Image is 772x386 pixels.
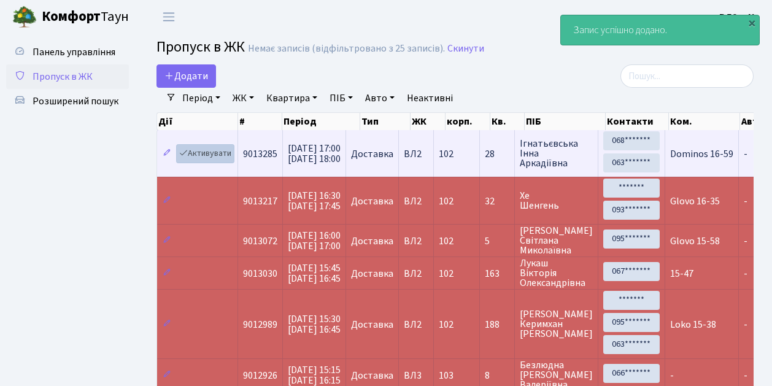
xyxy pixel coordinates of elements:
[485,371,509,380] span: 8
[490,113,525,130] th: Кв.
[243,267,277,280] span: 9013030
[446,113,490,130] th: корп.
[325,88,358,109] a: ПІБ
[670,318,716,331] span: Loko 15-38
[404,269,428,279] span: ВЛ2
[156,36,245,58] span: Пропуск в ЖК
[520,139,593,168] span: Ігнатьєвська Інна Аркадіївна
[228,88,259,109] a: ЖК
[439,234,454,248] span: 102
[288,261,341,285] span: [DATE] 15:45 [DATE] 16:45
[520,191,593,210] span: Хе Шенгень
[746,17,758,29] div: ×
[744,318,747,331] span: -
[404,320,428,330] span: ВЛ2
[42,7,129,28] span: Таун
[620,64,754,88] input: Пошук...
[351,149,393,159] span: Доставка
[153,7,184,27] button: Переключити навігацію
[744,147,747,161] span: -
[288,312,341,336] span: [DATE] 15:30 [DATE] 16:45
[670,369,674,382] span: -
[525,113,606,130] th: ПІБ
[485,196,509,206] span: 32
[404,149,428,159] span: ВЛ2
[744,195,747,208] span: -
[238,113,282,130] th: #
[164,69,208,83] span: Додати
[744,369,747,382] span: -
[243,318,277,331] span: 9012989
[351,236,393,246] span: Доставка
[520,258,593,288] span: Лукаш Вікторія Олександрівна
[6,64,129,89] a: Пропуск в ЖК
[744,267,747,280] span: -
[288,142,341,166] span: [DATE] 17:00 [DATE] 18:00
[33,70,93,83] span: Пропуск в ЖК
[561,15,759,45] div: Запис успішно додано.
[12,5,37,29] img: logo.png
[243,234,277,248] span: 9013072
[719,10,757,24] b: ВЛ2 -. К.
[243,147,277,161] span: 9013285
[351,269,393,279] span: Доставка
[719,10,757,25] a: ВЛ2 -. К.
[33,45,115,59] span: Панель управління
[520,309,593,339] span: [PERSON_NAME] Керимхан [PERSON_NAME]
[447,43,484,55] a: Скинути
[261,88,322,109] a: Квартира
[351,196,393,206] span: Доставка
[156,64,216,88] a: Додати
[288,189,341,213] span: [DATE] 16:30 [DATE] 17:45
[243,369,277,382] span: 9012926
[520,226,593,255] span: [PERSON_NAME] Світлана Миколаївна
[670,147,733,161] span: Dominos 16-59
[485,320,509,330] span: 188
[404,196,428,206] span: ВЛ2
[243,195,277,208] span: 9013217
[282,113,360,130] th: Період
[670,195,720,208] span: Glovo 16-35
[6,40,129,64] a: Панель управління
[42,7,101,26] b: Комфорт
[439,147,454,161] span: 102
[402,88,458,109] a: Неактивні
[411,113,446,130] th: ЖК
[439,369,454,382] span: 103
[485,269,509,279] span: 163
[485,236,509,246] span: 5
[360,113,411,130] th: Тип
[360,88,400,109] a: Авто
[606,113,668,130] th: Контакти
[33,95,118,108] span: Розширений пошук
[157,113,238,130] th: Дії
[404,236,428,246] span: ВЛ2
[439,195,454,208] span: 102
[404,371,428,380] span: ВЛ3
[288,229,341,253] span: [DATE] 16:00 [DATE] 17:00
[177,88,225,109] a: Період
[439,318,454,331] span: 102
[248,43,445,55] div: Немає записів (відфільтровано з 25 записів).
[439,267,454,280] span: 102
[669,113,740,130] th: Ком.
[176,144,234,163] a: Активувати
[485,149,509,159] span: 28
[744,234,747,248] span: -
[351,320,393,330] span: Доставка
[670,267,693,280] span: 15-47
[6,89,129,114] a: Розширений пошук
[670,234,720,248] span: Glovo 15-58
[351,371,393,380] span: Доставка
